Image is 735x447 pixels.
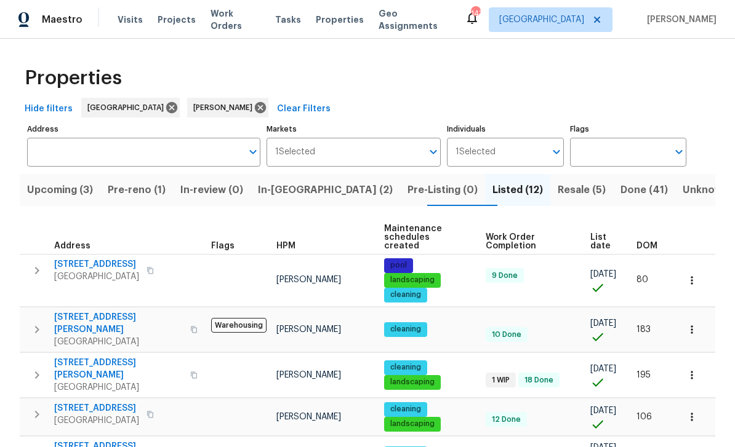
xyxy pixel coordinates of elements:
span: [STREET_ADDRESS][PERSON_NAME] [54,311,183,336]
span: Properties [25,72,122,84]
span: 12 Done [487,414,526,425]
span: 1 WIP [487,375,515,386]
div: 143 [471,7,480,20]
span: Work Order Completion [486,233,570,250]
span: [GEOGRAPHIC_DATA] [87,101,169,114]
label: Flags [570,125,686,133]
span: Listed (12) [492,181,543,199]
span: landscaping [385,419,440,429]
span: cleaning [385,324,426,334]
span: Pre-Listing (0) [408,181,478,199]
span: List date [590,233,616,250]
span: [DATE] [590,270,616,279]
span: Projects [158,14,196,26]
span: 1 Selected [456,147,496,157]
span: [DATE] [590,319,616,328]
span: 195 [637,371,651,379]
span: cleaning [385,404,426,414]
span: 18 Done [520,375,558,386]
span: [PERSON_NAME] [193,101,257,114]
span: Resale (5) [558,181,606,199]
span: [PERSON_NAME] [276,275,341,284]
span: Pre-reno (1) [108,181,166,199]
span: [GEOGRAPHIC_DATA] [499,14,584,26]
span: In-review (0) [180,181,243,199]
span: landscaping [385,377,440,387]
span: 1 Selected [275,147,315,157]
span: Properties [316,14,364,26]
span: Maestro [42,14,82,26]
span: Visits [118,14,143,26]
button: Open [425,143,442,160]
span: Geo Assignments [379,7,450,32]
span: [STREET_ADDRESS][PERSON_NAME] [54,357,183,381]
span: 9 Done [487,271,523,281]
button: Open [244,143,262,160]
button: Open [670,143,688,160]
span: Work Orders [211,7,260,32]
span: landscaping [385,275,440,285]
span: Maintenance schedules created [384,224,465,250]
span: [PERSON_NAME] [276,371,341,379]
span: [GEOGRAPHIC_DATA] [54,336,183,348]
span: Upcoming (3) [27,181,93,199]
span: cleaning [385,362,426,373]
button: Clear Filters [272,98,335,121]
button: Open [548,143,565,160]
span: [GEOGRAPHIC_DATA] [54,414,139,427]
span: [STREET_ADDRESS] [54,402,139,414]
span: Done (41) [621,181,668,199]
span: Clear Filters [277,101,331,117]
span: 10 Done [487,330,526,340]
span: HPM [276,242,295,250]
span: In-[GEOGRAPHIC_DATA] (2) [258,181,393,199]
span: [DATE] [590,406,616,415]
span: Tasks [275,15,301,24]
span: Address [54,242,90,250]
label: Markets [267,125,441,133]
span: cleaning [385,290,426,300]
span: 106 [637,413,652,421]
span: 80 [637,275,648,284]
span: Flags [211,242,235,250]
span: pool [385,260,412,271]
span: [PERSON_NAME] [642,14,717,26]
span: [GEOGRAPHIC_DATA] [54,381,183,394]
span: DOM [637,242,657,250]
div: [PERSON_NAME] [187,98,268,117]
label: Address [27,125,260,133]
button: Hide filters [20,98,78,121]
div: [GEOGRAPHIC_DATA] [81,98,180,117]
span: [PERSON_NAME] [276,325,341,334]
span: Warehousing [211,318,267,333]
span: 183 [637,325,651,334]
span: [STREET_ADDRESS] [54,258,139,271]
span: [DATE] [590,365,616,373]
span: [GEOGRAPHIC_DATA] [54,271,139,283]
label: Individuals [447,125,563,133]
span: [PERSON_NAME] [276,413,341,421]
span: Hide filters [25,101,73,117]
